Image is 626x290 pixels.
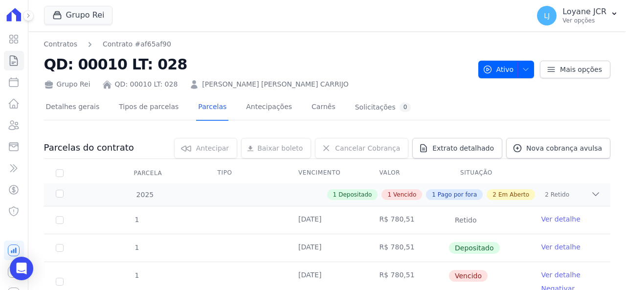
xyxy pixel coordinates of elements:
[134,271,139,279] span: 1
[541,270,581,280] a: Ver detalhe
[438,190,477,199] span: Pago por fora
[526,143,602,153] span: Nova cobrança avulsa
[44,53,470,75] h2: QD: 00010 LT: 028
[449,214,483,226] span: Retido
[44,39,77,49] a: Contratos
[56,244,64,252] input: Só é possível selecionar pagamentos em aberto
[134,216,139,223] span: 1
[202,79,349,89] a: [PERSON_NAME] [PERSON_NAME] CARRIJO
[44,39,171,49] nav: Breadcrumb
[44,6,113,24] button: Grupo Rei
[287,206,367,234] td: [DATE]
[115,79,178,89] a: QD: 00010 LT: 028
[541,214,581,224] a: Ver detalhe
[103,39,171,49] a: Contrato #af65af90
[544,12,550,19] span: LJ
[44,39,470,49] nav: Breadcrumb
[10,257,33,280] div: Open Intercom Messenger
[432,143,494,153] span: Extrato detalhado
[562,17,606,24] p: Ver opções
[506,138,610,158] a: Nova cobrança avulsa
[449,270,488,282] span: Vencido
[393,190,416,199] span: Vencido
[368,234,448,262] td: R$ 780,51
[368,163,448,183] th: Valor
[412,138,502,158] a: Extrato detalhado
[338,190,372,199] span: Depositado
[560,65,602,74] span: Mais opções
[492,190,496,199] span: 2
[56,278,64,286] input: default
[196,95,228,121] a: Parcelas
[541,242,581,252] a: Ver detalhe
[122,163,174,183] div: Parcela
[287,163,367,183] th: Vencimento
[449,242,500,254] span: Depositado
[44,142,134,154] h3: Parcelas do contrato
[287,234,367,262] td: [DATE]
[44,95,102,121] a: Detalhes gerais
[545,190,549,199] span: 2
[529,2,626,29] button: LJ Loyane JCR Ver opções
[551,190,569,199] span: Retido
[355,103,411,112] div: Solicitações
[117,95,180,121] a: Tipos de parcelas
[400,103,411,112] div: 0
[540,61,610,78] a: Mais opções
[310,95,337,121] a: Carnês
[353,95,413,121] a: Solicitações0
[478,61,535,78] button: Ativo
[44,79,90,89] div: Grupo Rei
[368,206,448,234] td: R$ 780,51
[387,190,391,199] span: 1
[244,95,294,121] a: Antecipações
[483,61,514,78] span: Ativo
[206,163,287,183] th: Tipo
[432,190,436,199] span: 1
[333,190,337,199] span: 1
[562,7,606,17] p: Loyane JCR
[134,244,139,251] span: 1
[56,216,64,224] input: Só é possível selecionar pagamentos em aberto
[498,190,529,199] span: Em Aberto
[448,163,529,183] th: Situação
